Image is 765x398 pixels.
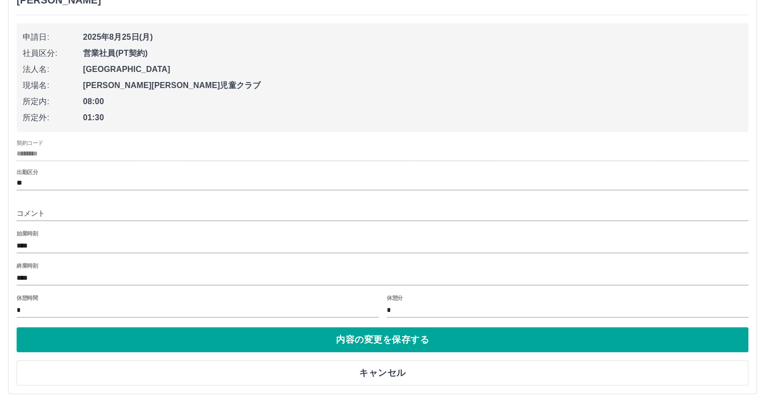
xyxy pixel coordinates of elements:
[17,139,43,146] label: 契約コード
[17,168,38,176] label: 出勤区分
[17,360,748,385] button: キャンセル
[23,63,83,75] span: 法人名:
[83,112,742,124] span: 01:30
[83,63,742,75] span: [GEOGRAPHIC_DATA]
[83,79,742,92] span: [PERSON_NAME][PERSON_NAME]児童クラブ
[23,112,83,124] span: 所定外:
[83,31,742,43] span: 2025年8月25日(月)
[23,47,83,59] span: 社員区分:
[23,96,83,108] span: 所定内:
[17,230,38,237] label: 始業時刻
[83,96,742,108] span: 08:00
[83,47,742,59] span: 営業社員(PT契約)
[17,327,748,352] button: 内容の変更を保存する
[23,31,83,43] span: 申請日:
[23,79,83,92] span: 現場名:
[17,262,38,270] label: 終業時刻
[387,294,403,302] label: 休憩分
[17,294,38,302] label: 休憩時間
